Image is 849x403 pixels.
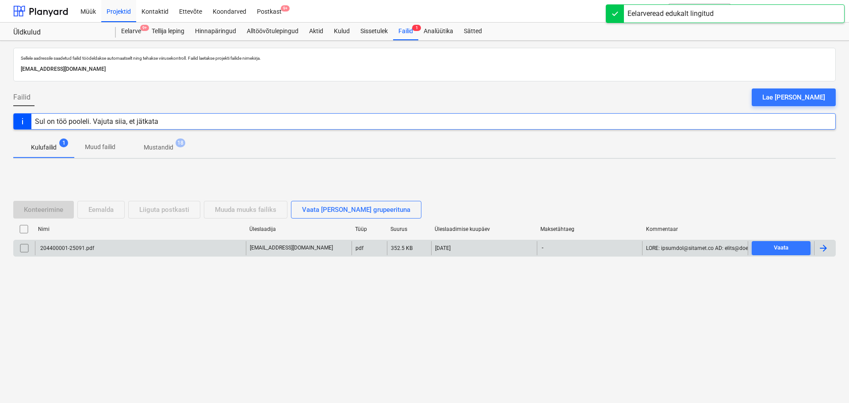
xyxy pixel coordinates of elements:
div: Nimi [38,226,242,232]
div: Eelarveread edukalt lingitud [627,8,714,19]
span: 9+ [281,5,290,12]
p: Kulufailid [31,143,57,152]
iframe: Chat Widget [805,361,849,403]
div: pdf [356,245,363,251]
div: Vaata [PERSON_NAME] grupeerituna [302,204,410,215]
span: - [541,244,544,252]
span: 18 [176,138,185,147]
span: 9+ [140,25,149,31]
a: Eelarve9+ [116,23,146,40]
a: Sissetulek [355,23,393,40]
a: Tellija leping [146,23,190,40]
a: Analüütika [418,23,459,40]
p: [EMAIL_ADDRESS][DOMAIN_NAME] [250,244,333,252]
div: Üldkulud [13,28,105,37]
div: 352.5 KB [391,245,413,251]
div: Eelarve [116,23,146,40]
a: Failid1 [393,23,418,40]
a: Hinnapäringud [190,23,241,40]
span: 1 [412,25,421,31]
a: Sätted [459,23,487,40]
p: Mustandid [144,143,173,152]
div: [DATE] [435,245,451,251]
span: 1 [59,138,68,147]
button: Vaata [752,241,811,255]
button: Vaata [PERSON_NAME] grupeerituna [291,201,421,219]
div: Kommentaar [646,226,745,232]
div: Tüüp [355,226,383,232]
div: Maksetähtaeg [540,226,639,232]
a: Aktid [304,23,329,40]
div: 204400001-25091.pdf [39,245,94,251]
button: Lae [PERSON_NAME] [752,88,836,106]
span: Failid [13,92,31,103]
div: Vaata [774,243,788,253]
div: Sul on töö pooleli. Vajuta siia, et jätkata [35,117,158,126]
div: Failid [393,23,418,40]
div: Suurus [390,226,428,232]
div: Lae [PERSON_NAME] [762,92,825,103]
div: Üleslaadija [249,226,348,232]
a: Alltöövõtulepingud [241,23,304,40]
p: Sellele aadressile saadetud failid töödeldakse automaatselt ning tehakse viirusekontroll. Failid ... [21,55,828,61]
a: Kulud [329,23,355,40]
p: [EMAIL_ADDRESS][DOMAIN_NAME] [21,65,828,74]
div: Üleslaadimise kuupäev [435,226,533,232]
p: Muud failid [85,142,115,152]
